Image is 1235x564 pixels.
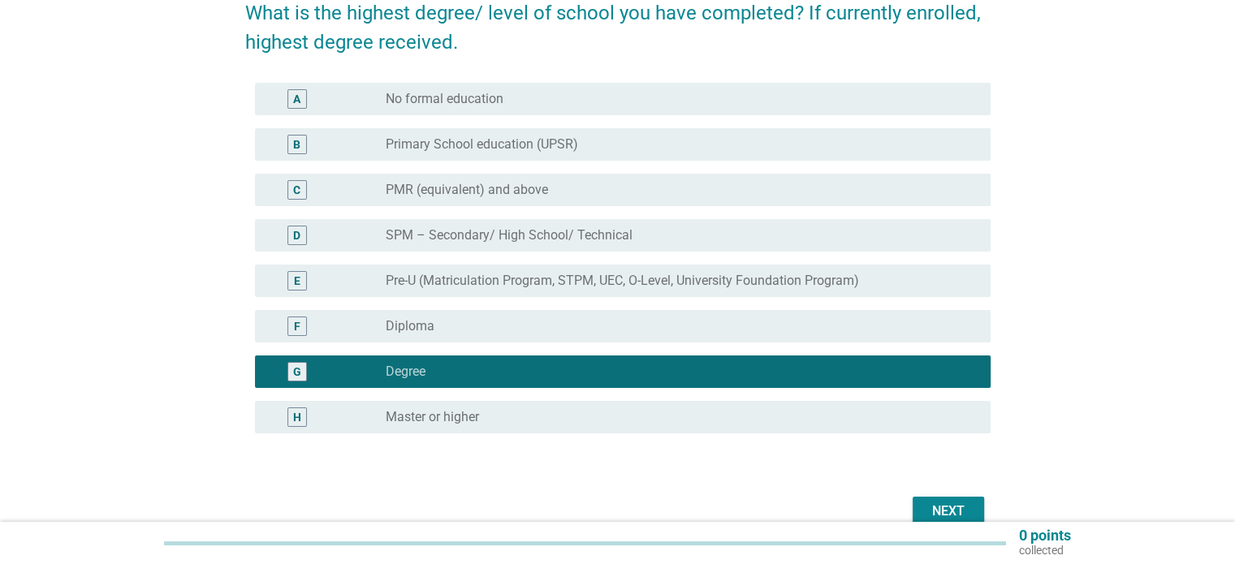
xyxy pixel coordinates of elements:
button: Next [913,497,984,526]
div: F [294,318,300,335]
p: 0 points [1019,528,1071,543]
label: Pre-U (Matriculation Program, STPM, UEC, O-Level, University Foundation Program) [386,273,859,289]
div: A [293,91,300,108]
label: No formal education [386,91,503,107]
div: Next [926,502,971,521]
label: SPM – Secondary/ High School/ Technical [386,227,633,243]
label: Degree [386,364,425,380]
label: Primary School education (UPSR) [386,136,578,153]
div: B [293,136,300,153]
label: Diploma [386,318,434,334]
div: C [293,182,300,199]
label: PMR (equivalent) and above [386,182,548,198]
p: collected [1019,543,1071,558]
div: D [293,227,300,244]
div: E [294,273,300,290]
label: Master or higher [386,409,479,425]
div: G [293,364,301,381]
div: H [293,409,301,426]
